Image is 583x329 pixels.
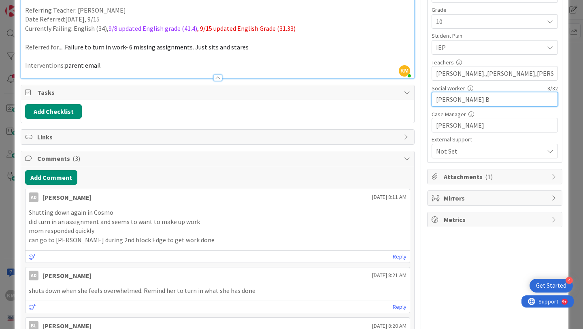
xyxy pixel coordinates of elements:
span: parent email [65,61,101,69]
span: Comments [37,154,400,163]
label: Teachers [432,59,454,66]
label: Case Manager [432,111,466,118]
span: Tasks [37,88,400,97]
div: Get Started [536,282,566,290]
div: 4 [566,277,573,284]
p: Referring Teacher: [PERSON_NAME] [25,6,410,15]
p: Date Referred:[DATE], 9/15 [25,15,410,24]
p: Interventions: [25,61,410,70]
span: Mirrors [444,193,547,203]
div: Student Plan [432,33,558,38]
span: [DATE] 8:11 AM [372,193,406,201]
div: AD [29,271,38,280]
a: Reply [393,302,406,312]
label: Social Worker [432,85,465,92]
p: did turn in an assignment and seems to want to make up work [29,217,406,226]
span: IEP [436,43,544,52]
p: Shutting down again in Cosmo [29,208,406,217]
a: Reply [393,252,406,262]
div: [PERSON_NAME] [43,192,91,202]
p: mom responded quickly [29,226,406,235]
span: [DATE] 8:21 AM [372,271,406,280]
span: ( 1 ) [485,173,493,181]
span: Failure to turn in work- 6 missing assignments. Just sits and stares [65,43,249,51]
span: , 9/15 updated English Grade (31.33) [197,24,296,32]
div: AD [29,192,38,202]
span: 9/8 updated English grade (41.4) [109,24,197,32]
span: Links [37,132,400,142]
span: 10 [436,16,540,27]
div: External Support [432,137,558,142]
div: 9+ [41,3,45,10]
span: ( 3 ) [72,154,80,162]
div: [PERSON_NAME] [43,271,91,280]
span: Not Set [436,146,544,156]
p: can go to [PERSON_NAME] during 2nd block Edge to get work done [29,235,406,245]
div: 8 / 32 [476,85,558,92]
span: Metrics [444,215,547,224]
span: Support [17,1,37,11]
span: KM [399,65,410,77]
p: shuts down when she feels overwhelmed. Remind her to turn in what she has done [29,286,406,295]
div: Open Get Started checklist, remaining modules: 4 [530,279,573,293]
button: Add Checklist [25,104,82,119]
p: Currently Failing: English (34), [25,24,410,33]
button: Add Comment [25,170,77,185]
p: Referred for..... [25,43,410,52]
span: Attachments [444,172,547,182]
div: Grade [432,7,558,13]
